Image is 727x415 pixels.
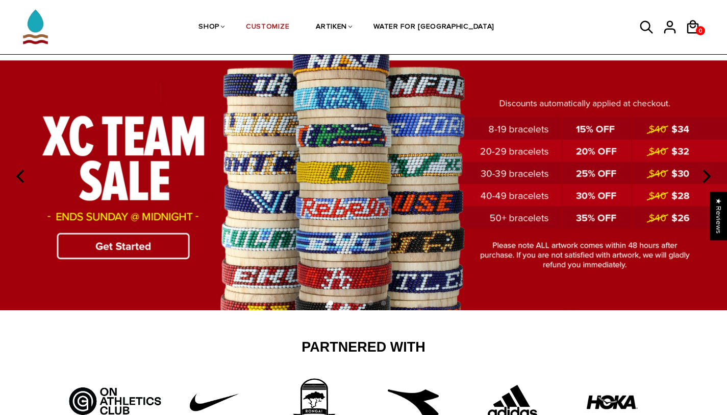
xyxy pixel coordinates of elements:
a: SHOP [198,1,219,55]
h2: Partnered With [73,339,655,356]
span: 0 [696,25,705,37]
button: previous [10,165,33,188]
a: ARTIKEN [316,1,347,55]
a: 0 [696,26,705,35]
a: WATER FOR [GEOGRAPHIC_DATA] [373,1,494,55]
a: CUSTOMIZE [246,1,289,55]
button: next [694,165,717,188]
div: Click to open Judge.me floating reviews tab [710,192,727,240]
